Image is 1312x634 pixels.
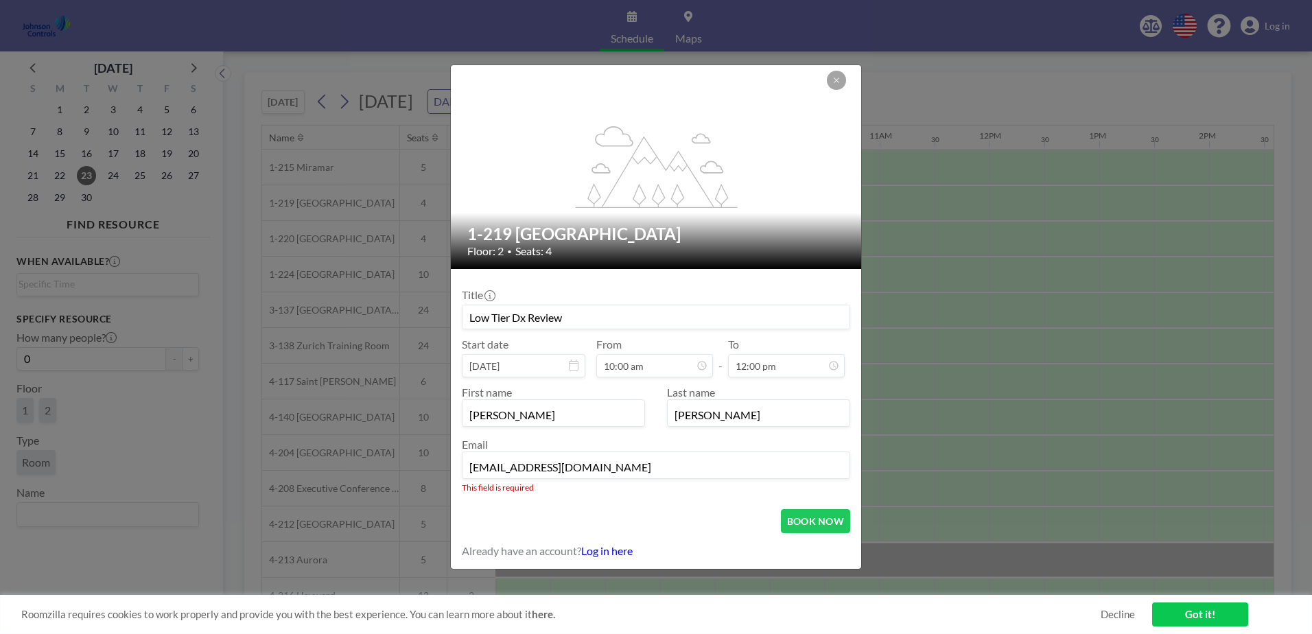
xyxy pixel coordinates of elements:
[462,338,508,351] label: Start date
[21,608,1101,621] span: Roomzilla requires cookies to work properly and provide you with the best experience. You can lea...
[467,244,504,258] span: Floor: 2
[462,544,581,558] span: Already have an account?
[462,403,644,426] input: First name
[728,338,739,351] label: To
[515,244,552,258] span: Seats: 4
[462,455,850,478] input: Email
[462,438,488,451] label: Email
[462,482,850,493] div: This field is required
[532,608,555,620] a: here.
[462,386,512,399] label: First name
[718,342,723,373] span: -
[462,288,494,302] label: Title
[467,224,846,244] h2: 1-219 [GEOGRAPHIC_DATA]
[507,246,512,257] span: •
[781,509,850,533] button: BOOK NOW
[581,544,633,557] a: Log in here
[576,125,738,207] g: flex-grow: 1.2;
[1152,602,1248,626] a: Got it!
[596,338,622,351] label: From
[668,403,850,426] input: Last name
[462,305,850,329] input: Guest reservation
[1101,608,1135,621] a: Decline
[667,386,715,399] label: Last name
